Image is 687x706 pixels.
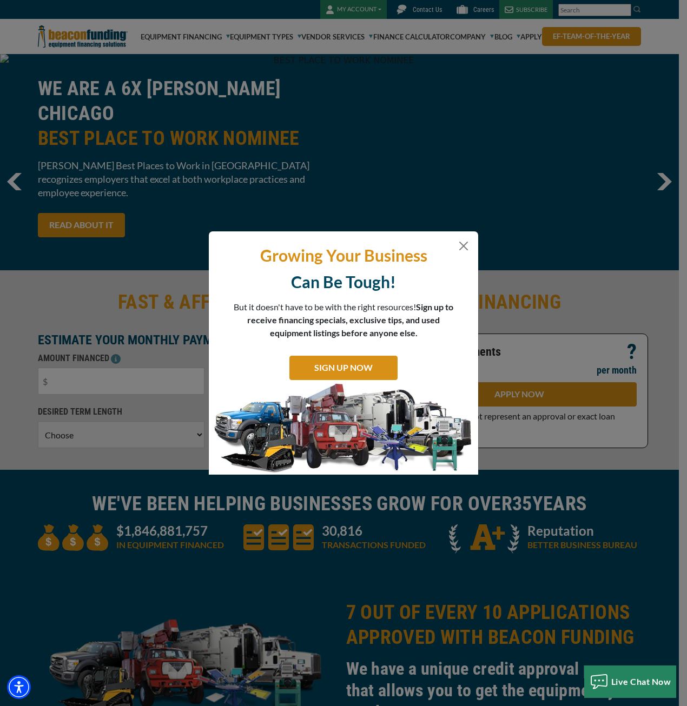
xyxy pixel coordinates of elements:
[584,665,677,698] button: Live Chat Now
[457,239,470,252] button: Close
[233,301,454,339] p: But it doesn't have to be with the right resources!
[7,675,31,699] div: Accessibility Menu
[209,383,478,475] img: subscribe-modal.jpg
[217,245,470,266] p: Growing Your Business
[289,356,398,380] a: SIGN UP NOW
[247,302,453,338] span: Sign up to receive financing specials, exclusive tips, and used equipment listings before anyone ...
[611,676,671,687] span: Live Chat Now
[217,271,470,292] p: Can Be Tough!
